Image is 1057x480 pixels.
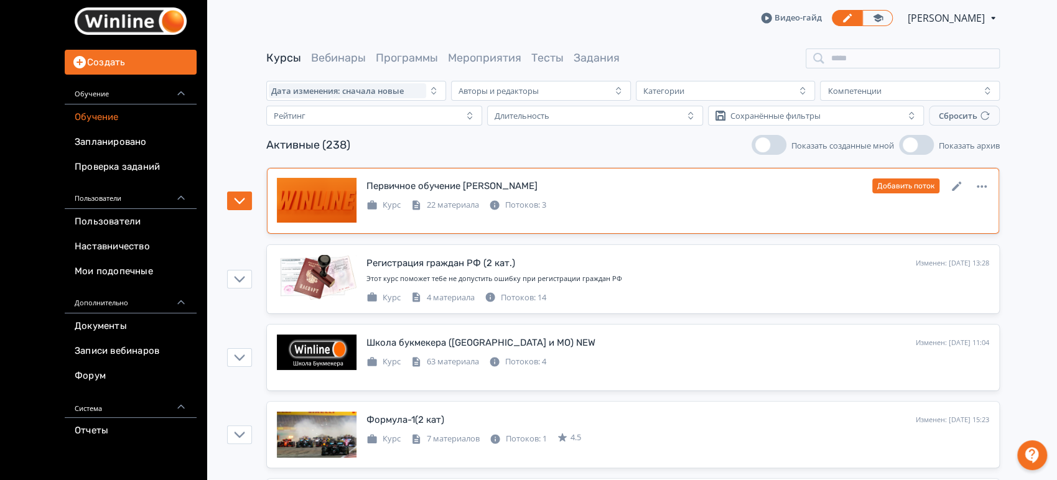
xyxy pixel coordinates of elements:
[862,10,893,26] a: Переключиться в режим ученика
[366,433,401,445] div: Курс
[376,51,438,65] a: Программы
[65,338,197,363] a: Записи вебинаров
[65,154,197,179] a: Проверка заданий
[761,12,822,24] a: Видео-гайд
[65,179,197,209] div: Пользователи
[636,81,816,101] button: Категории
[65,50,197,75] button: Создать
[366,179,538,193] div: Первичное обучение ПМ
[65,418,197,443] a: Отчеты
[643,86,684,96] div: Категории
[791,140,894,151] span: Показать созданные мной
[451,81,631,101] button: Авторы и редакторы
[366,274,989,284] div: Этот курс поможет тебе не допустить ошибку при регистрации граждан РФ
[487,106,703,126] button: Длительность
[311,51,366,65] a: Вебинары
[570,432,581,444] span: 4.5
[411,292,475,304] div: 4 материала
[490,433,547,445] div: Потоков: 1
[266,81,446,101] button: Дата изменения: сначала новые
[266,106,482,126] button: Рейтинг
[65,313,197,338] a: Документы
[65,129,197,154] a: Запланировано
[65,209,197,234] a: Пользователи
[271,86,404,96] span: Дата изменения: сначала новые
[65,363,197,388] a: Форум
[366,413,444,427] div: Формула-1(2 кат)
[489,356,546,368] div: Потоков: 4
[730,111,821,121] div: Сохранённые фильтры
[65,104,197,129] a: Обучение
[411,433,480,445] div: 7 материалов
[916,258,989,269] div: Изменен: [DATE] 13:28
[65,234,197,259] a: Наставничество
[65,388,197,418] div: Система
[366,356,401,368] div: Курс
[489,199,546,211] div: Потоков: 3
[65,284,197,313] div: Дополнительно
[366,292,401,304] div: Курс
[411,356,479,368] div: 63 материала
[929,106,1000,126] button: Сбросить
[75,7,187,35] img: https://files.teachbase.ru/system/accounts/17824/logos/medium/d1d72a04480499d475272cdcb9144f203d8...
[366,336,595,350] div: Школа букмекера (Москва и МО) NEW
[916,338,989,348] div: Изменен: [DATE] 11:04
[916,415,989,425] div: Изменен: [DATE] 15:23
[827,86,881,96] div: Компетенции
[65,75,197,104] div: Обучение
[266,51,301,65] a: Курсы
[708,106,924,126] button: Сохранённые фильтры
[908,11,987,25] span: Дарья Клочкова
[531,51,564,65] a: Тесты
[872,178,939,193] button: Добавить поток
[65,259,197,284] a: Мои подопечные
[411,199,479,211] div: 22 материала
[366,256,515,270] div: Регистрация граждан РФ (2 кат.)
[266,137,350,154] div: Активные (238)
[274,111,305,121] div: Рейтинг
[448,51,521,65] a: Мероприятия
[459,86,539,96] div: Авторы и редакторы
[485,292,546,304] div: Потоков: 14
[820,81,1000,101] button: Компетенции
[574,51,620,65] a: Задания
[366,199,401,211] div: Курс
[495,111,549,121] div: Длительность
[939,140,1000,151] span: Показать архив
